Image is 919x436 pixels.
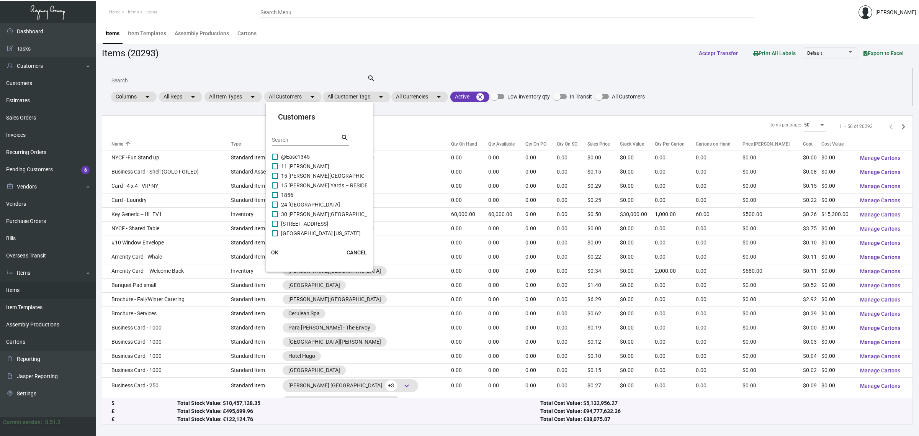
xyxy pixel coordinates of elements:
[263,246,287,259] button: OK
[281,162,329,171] span: 11 [PERSON_NAME]
[45,418,61,426] div: 0.51.2
[278,111,361,123] mat-card-title: Customers
[281,190,293,200] span: 1856
[281,200,340,209] span: 24 [GEOGRAPHIC_DATA]
[341,133,349,143] mat-icon: search
[281,171,418,180] span: 15 [PERSON_NAME][GEOGRAPHIC_DATA] – RESIDENCES
[347,249,367,256] span: CANCEL
[281,229,361,238] span: [GEOGRAPHIC_DATA] [US_STATE]
[271,249,278,256] span: OK
[281,210,412,219] span: 30 [PERSON_NAME][GEOGRAPHIC_DATA] - Residences
[281,152,310,161] span: @Ease1345
[281,181,404,190] span: 15 [PERSON_NAME] Yards – RESIDENCES - Inactive
[3,418,42,426] div: Current version:
[340,246,373,259] button: CANCEL
[281,219,328,228] span: [STREET_ADDRESS]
